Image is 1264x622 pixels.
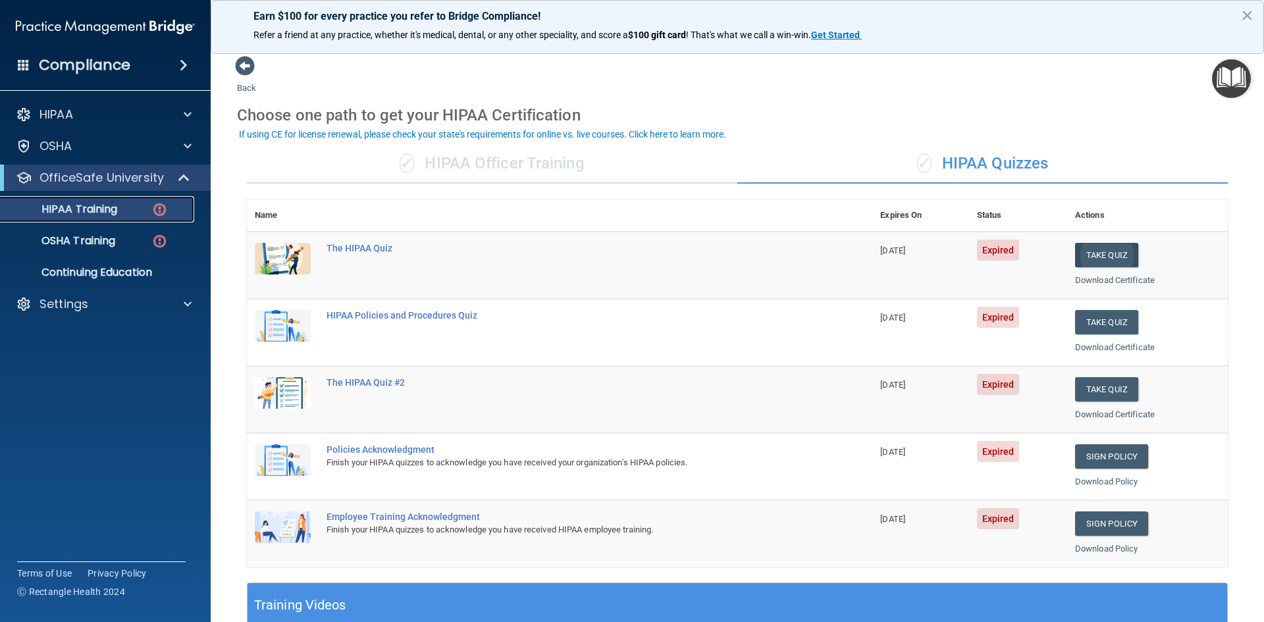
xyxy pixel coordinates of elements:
button: If using CE for license renewal, please check your state's requirements for online vs. live cours... [237,128,728,141]
a: Download Certificate [1075,409,1155,419]
p: OSHA Training [9,234,115,247]
span: Expired [977,307,1020,328]
th: Status [969,199,1067,232]
div: HIPAA Policies and Procedures Quiz [327,310,806,321]
h5: Training Videos [254,594,346,617]
span: Ⓒ Rectangle Health 2024 [17,585,125,598]
strong: Get Started [811,30,860,40]
a: Privacy Policy [88,567,147,580]
span: ✓ [917,153,932,173]
a: OSHA [16,138,192,154]
span: Expired [977,441,1020,462]
div: HIPAA Officer Training [247,144,737,184]
strong: $100 gift card [628,30,686,40]
a: Download Certificate [1075,342,1155,352]
div: Finish your HIPAA quizzes to acknowledge you have received your organization’s HIPAA policies. [327,455,806,471]
p: Continuing Education [9,266,188,279]
th: Name [247,199,319,232]
a: Settings [16,296,192,312]
span: [DATE] [880,313,905,323]
th: Actions [1067,199,1228,232]
img: danger-circle.6113f641.png [151,233,168,249]
button: Take Quiz [1075,243,1138,267]
h4: Compliance [39,56,130,74]
div: Policies Acknowledgment [327,444,806,455]
th: Expires On [872,199,968,232]
a: Sign Policy [1075,511,1148,536]
span: ! That's what we call a win-win. [686,30,811,40]
p: Earn $100 for every practice you refer to Bridge Compliance! [253,10,1221,22]
a: Get Started [811,30,862,40]
div: The HIPAA Quiz #2 [327,377,806,388]
iframe: Drift Widget Chat Controller [1036,529,1248,581]
div: Employee Training Acknowledgment [327,511,806,522]
div: The HIPAA Quiz [327,243,806,253]
p: HIPAA [39,107,73,122]
span: Expired [977,508,1020,529]
a: Terms of Use [17,567,72,580]
p: HIPAA Training [9,203,117,216]
a: OfficeSafe University [16,170,191,186]
a: Download Policy [1075,477,1138,486]
span: Expired [977,240,1020,261]
span: [DATE] [880,447,905,457]
div: Finish your HIPAA quizzes to acknowledge you have received HIPAA employee training. [327,522,806,538]
img: PMB logo [16,14,195,40]
a: Download Certificate [1075,275,1155,285]
span: [DATE] [880,380,905,390]
button: Close [1241,5,1253,26]
img: danger-circle.6113f641.png [151,201,168,218]
a: HIPAA [16,107,192,122]
button: Take Quiz [1075,310,1138,334]
span: [DATE] [880,246,905,255]
span: ✓ [400,153,414,173]
div: HIPAA Quizzes [737,144,1228,184]
div: Choose one path to get your HIPAA Certification [237,96,1238,134]
a: Sign Policy [1075,444,1148,469]
a: Back [237,67,256,93]
div: If using CE for license renewal, please check your state's requirements for online vs. live cours... [239,130,726,139]
span: [DATE] [880,514,905,524]
p: OfficeSafe University [39,170,164,186]
button: Take Quiz [1075,377,1138,402]
p: Settings [39,296,88,312]
span: Refer a friend at any practice, whether it's medical, dental, or any other speciality, and score a [253,30,628,40]
button: Open Resource Center [1212,59,1251,98]
span: Expired [977,374,1020,395]
p: OSHA [39,138,72,154]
